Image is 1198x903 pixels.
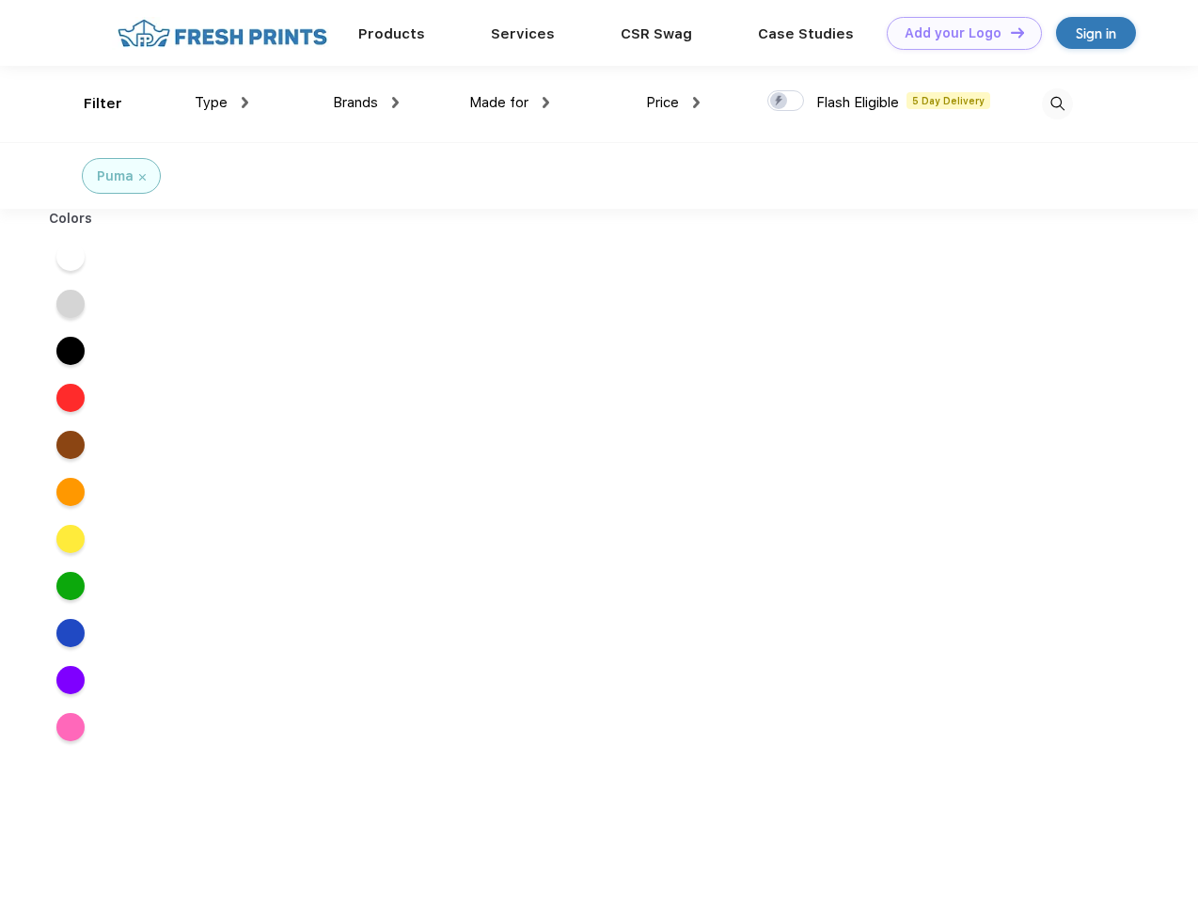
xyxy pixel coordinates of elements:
[646,94,679,111] span: Price
[392,97,399,108] img: dropdown.png
[1076,23,1116,44] div: Sign in
[242,97,248,108] img: dropdown.png
[693,97,700,108] img: dropdown.png
[97,166,134,186] div: Puma
[1042,88,1073,119] img: desktop_search.svg
[906,92,990,109] span: 5 Day Delivery
[358,25,425,42] a: Products
[139,174,146,181] img: filter_cancel.svg
[112,17,333,50] img: fo%20logo%202.webp
[35,209,107,229] div: Colors
[491,25,555,42] a: Services
[543,97,549,108] img: dropdown.png
[1011,27,1024,38] img: DT
[905,25,1001,41] div: Add your Logo
[816,94,899,111] span: Flash Eligible
[621,25,692,42] a: CSR Swag
[1056,17,1136,49] a: Sign in
[195,94,228,111] span: Type
[469,94,528,111] span: Made for
[333,94,378,111] span: Brands
[84,93,122,115] div: Filter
